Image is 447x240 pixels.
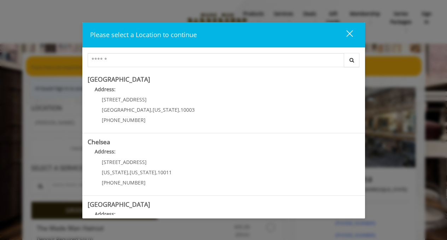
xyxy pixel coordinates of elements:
button: close dialog [333,28,357,42]
span: 10003 [181,106,195,113]
b: Chelsea [88,137,110,146]
span: [US_STATE] [102,169,128,176]
div: close dialog [338,30,352,40]
span: [PHONE_NUMBER] [102,117,146,123]
span: Please select a Location to continue [90,30,197,39]
span: [GEOGRAPHIC_DATA] [102,106,151,113]
span: [US_STATE] [130,169,156,176]
span: [US_STATE] [153,106,179,113]
span: , [151,106,153,113]
i: Search button [348,58,356,63]
input: Search Center [88,53,344,67]
b: Address: [95,148,116,155]
span: 10011 [158,169,172,176]
span: , [156,169,158,176]
b: Address: [95,211,116,217]
b: [GEOGRAPHIC_DATA] [88,75,150,83]
span: [PHONE_NUMBER] [102,179,146,186]
span: [STREET_ADDRESS] [102,96,147,103]
span: , [128,169,130,176]
b: Address: [95,86,116,93]
span: , [179,106,181,113]
b: [GEOGRAPHIC_DATA] [88,200,150,209]
div: Center Select [88,53,360,71]
span: [STREET_ADDRESS] [102,159,147,165]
